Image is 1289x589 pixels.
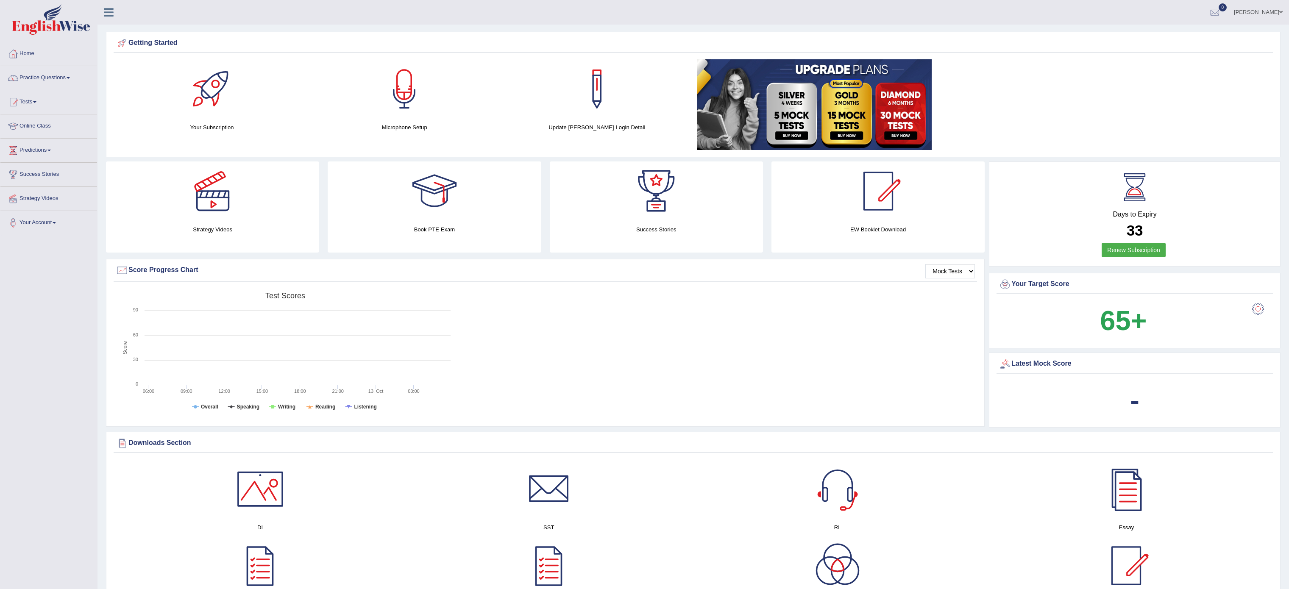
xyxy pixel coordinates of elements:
[278,404,295,410] tspan: Writing
[312,123,496,132] h4: Microphone Setup
[1130,385,1139,416] b: -
[122,341,128,355] tspan: Score
[1102,243,1166,257] a: Renew Subscription
[332,389,344,394] text: 21:00
[120,523,400,532] h4: DI
[265,292,305,300] tspan: Test scores
[116,264,975,277] div: Score Progress Chart
[550,225,763,234] h4: Success Stories
[237,404,259,410] tspan: Speaking
[1219,3,1227,11] span: 0
[771,225,985,234] h4: EW Booklet Download
[408,389,420,394] text: 03:00
[999,278,1271,291] div: Your Target Score
[294,389,306,394] text: 18:00
[1100,305,1147,336] b: 65+
[409,523,689,532] h4: SST
[0,187,97,208] a: Strategy Videos
[143,389,155,394] text: 06:00
[133,332,138,337] text: 60
[505,123,689,132] h4: Update [PERSON_NAME] Login Detail
[697,59,932,150] img: small5.jpg
[133,307,138,312] text: 90
[0,42,97,63] a: Home
[986,523,1267,532] h4: Essay
[136,381,138,386] text: 0
[218,389,230,394] text: 12:00
[0,66,97,87] a: Practice Questions
[368,389,383,394] tspan: 13. Oct
[0,114,97,136] a: Online Class
[698,523,978,532] h4: RL
[999,211,1271,218] h4: Days to Expiry
[201,404,218,410] tspan: Overall
[0,163,97,184] a: Success Stories
[999,358,1271,370] div: Latest Mock Score
[181,389,192,394] text: 09:00
[116,437,1271,450] div: Downloads Section
[120,123,304,132] h4: Your Subscription
[1127,222,1143,239] b: 33
[0,211,97,232] a: Your Account
[256,389,268,394] text: 15:00
[328,225,541,234] h4: Book PTE Exam
[315,404,335,410] tspan: Reading
[106,225,319,234] h4: Strategy Videos
[0,90,97,111] a: Tests
[133,357,138,362] text: 30
[354,404,377,410] tspan: Listening
[0,139,97,160] a: Predictions
[116,37,1271,50] div: Getting Started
